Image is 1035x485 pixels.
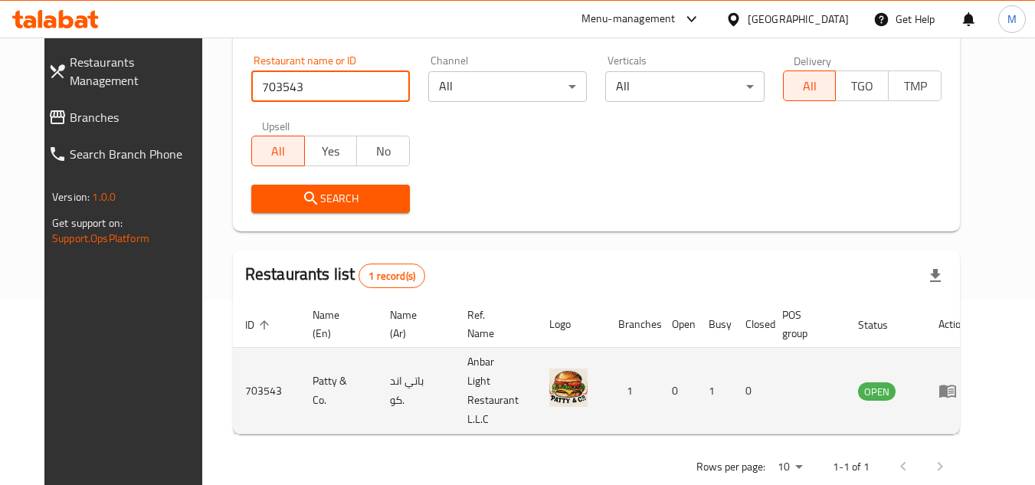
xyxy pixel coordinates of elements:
a: Support.OpsPlatform [52,228,149,248]
td: 1 [696,348,733,434]
span: All [790,75,830,97]
th: Busy [696,301,733,348]
th: Closed [733,301,770,348]
div: All [605,71,764,102]
span: All [258,140,299,162]
span: TGO [842,75,883,97]
div: Menu [938,382,967,400]
span: No [363,140,404,162]
h2: Restaurant search [251,18,942,41]
span: Get support on: [52,213,123,233]
span: Yes [311,140,352,162]
a: Search Branch Phone [36,136,218,172]
button: All [251,136,305,166]
td: 1 [606,348,660,434]
span: Search [264,189,398,208]
span: TMP [895,75,935,97]
th: Logo [537,301,606,348]
div: Menu-management [581,10,676,28]
h2: Restaurants list [245,263,425,288]
span: Name (Ar) [390,306,437,342]
div: Export file [917,257,954,294]
table: enhanced table [233,301,979,434]
span: M [1007,11,1017,28]
button: TMP [888,70,942,101]
button: No [356,136,410,166]
button: TGO [835,70,889,101]
th: Action [926,301,979,348]
a: Restaurants Management [36,44,218,99]
span: 1 record(s) [359,269,424,283]
td: Anbar Light Restaurant L.L.C [455,348,537,434]
div: OPEN [858,382,896,401]
p: 1-1 of 1 [833,457,870,477]
span: Search Branch Phone [70,145,205,163]
label: Upsell [262,120,290,131]
span: Name (En) [313,306,359,342]
span: Ref. Name [467,306,519,342]
td: 703543 [233,348,300,434]
div: Total records count [359,264,425,288]
p: Rows per page: [696,457,765,477]
td: 0 [660,348,696,434]
button: Yes [304,136,358,166]
td: 0 [733,348,770,434]
div: [GEOGRAPHIC_DATA] [748,11,849,28]
span: OPEN [858,383,896,401]
div: All [428,71,587,102]
div: Rows per page: [771,456,808,479]
span: Version: [52,187,90,207]
input: Search for restaurant name or ID.. [251,71,410,102]
td: Patty & Co. [300,348,378,434]
span: ID [245,316,274,334]
th: Branches [606,301,660,348]
th: Open [660,301,696,348]
span: Status [858,316,908,334]
span: Branches [70,108,205,126]
span: Restaurants Management [70,53,205,90]
label: Delivery [794,55,832,66]
img: Patty & Co. [549,369,588,407]
td: باتي اند كو. [378,348,455,434]
a: Branches [36,99,218,136]
button: All [783,70,837,101]
button: Search [251,185,410,213]
span: POS group [782,306,827,342]
span: 1.0.0 [92,187,116,207]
